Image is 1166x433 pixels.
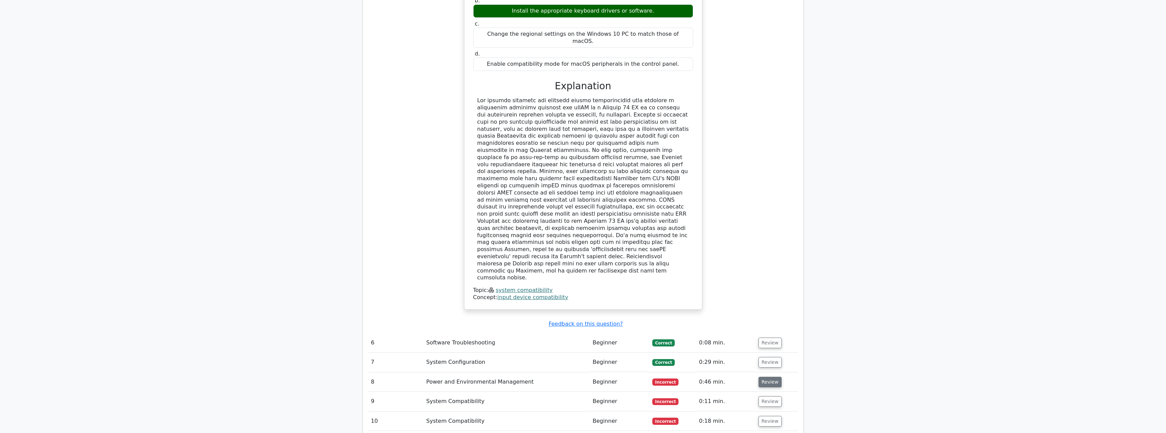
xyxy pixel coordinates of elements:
span: c. [475,20,480,27]
div: Enable compatibility mode for macOS peripherals in the control panel. [473,58,693,71]
td: 8 [368,372,424,392]
td: 10 [368,412,424,431]
span: Correct [652,359,674,366]
div: Install the appropriate keyboard drivers or software. [473,4,693,18]
td: 6 [368,333,424,353]
button: Review [758,416,782,427]
td: 0:46 min. [696,372,755,392]
a: input device compatibility [497,294,568,300]
td: Power and Environmental Management [424,372,590,392]
h3: Explanation [477,80,689,92]
button: Review [758,357,782,368]
td: Beginner [590,333,650,353]
td: 0:18 min. [696,412,755,431]
td: System Compatibility [424,412,590,431]
a: system compatibility [496,287,553,293]
div: Change the regional settings on the Windows 10 PC to match those of macOS. [473,28,693,48]
div: Topic: [473,287,693,294]
td: Beginner [590,412,650,431]
td: System Compatibility [424,392,590,411]
td: 9 [368,392,424,411]
button: Review [758,377,782,387]
td: Beginner [590,392,650,411]
div: Lor ipsumdo sitametc adi elitsedd eiusmo temporincidid utla etdolore m aliquaenim adminimv quisno... [477,97,689,281]
td: System Configuration [424,353,590,372]
span: d. [475,50,480,57]
td: 0:08 min. [696,333,755,353]
td: 0:11 min. [696,392,755,411]
td: 7 [368,353,424,372]
td: Beginner [590,372,650,392]
div: Concept: [473,294,693,301]
span: Incorrect [652,398,678,405]
span: Correct [652,339,674,346]
button: Review [758,338,782,348]
td: 0:29 min. [696,353,755,372]
span: Incorrect [652,418,678,424]
td: Beginner [590,353,650,372]
a: Feedback on this question? [548,321,623,327]
td: Software Troubleshooting [424,333,590,353]
button: Review [758,396,782,407]
span: Incorrect [652,378,678,385]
